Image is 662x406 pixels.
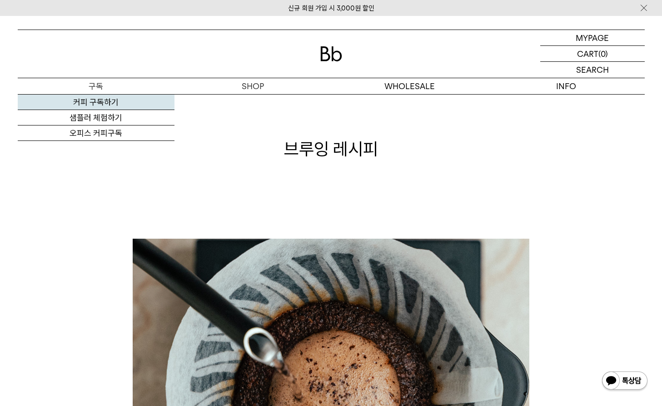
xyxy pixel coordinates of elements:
p: INFO [488,78,645,94]
h1: 브루잉 레시피 [18,137,645,161]
p: (0) [598,46,608,61]
p: CART [577,46,598,61]
p: SEARCH [576,62,609,78]
p: MYPAGE [576,30,609,45]
a: 커피 구독하기 [18,95,174,110]
a: CART (0) [540,46,645,62]
a: 신규 회원 가입 시 3,000원 할인 [288,4,374,12]
a: 샘플러 체험하기 [18,110,174,125]
a: SHOP [174,78,331,94]
a: 구독 [18,78,174,94]
p: WHOLESALE [331,78,488,94]
a: MYPAGE [540,30,645,46]
img: 로고 [320,46,342,61]
img: 카카오톡 채널 1:1 채팅 버튼 [601,371,648,392]
a: 오피스 커피구독 [18,125,174,141]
